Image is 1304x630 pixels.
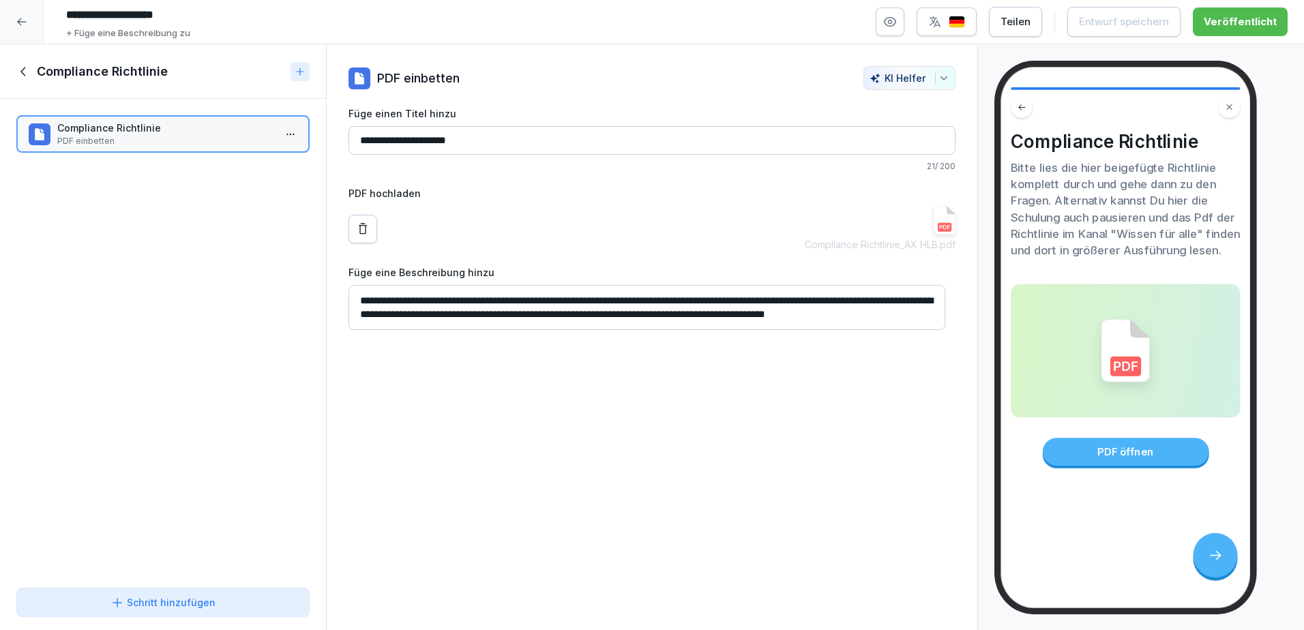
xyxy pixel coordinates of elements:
button: KI Helfer [863,66,955,90]
p: PDF einbetten [377,69,460,87]
p: Compliance Richtlinie [57,121,274,135]
button: Schritt hinzufügen [16,588,310,617]
img: pdf_icon.svg [934,206,955,235]
div: Compliance RichtliniePDF einbetten [16,115,310,153]
p: Bitte lies die hier beigefügte Richtlinie komplett durch und gehe dann zu den Fragen. Alternativ ... [1011,160,1240,258]
h1: Compliance Richtlinie [37,63,168,80]
p: PDF einbetten [57,135,274,147]
h4: Compliance Richtlinie [1011,130,1240,152]
label: PDF hochladen [349,186,955,200]
div: PDF öffnen [1042,438,1209,466]
div: Schritt hinzufügen [110,595,216,610]
img: pdf_icon.svg [1101,319,1151,382]
label: Füge einen Titel hinzu [349,106,955,121]
label: Füge eine Beschreibung hinzu [349,265,955,280]
div: KI Helfer [870,72,949,84]
div: Entwurf speichern [1079,14,1169,29]
button: Teilen [989,7,1042,37]
p: 21 / 200 [349,160,955,172]
div: Veröffentlicht [1204,14,1277,29]
button: Veröffentlicht [1193,7,1288,36]
button: Entwurf speichern [1067,7,1181,37]
p: + Füge eine Beschreibung zu [66,27,190,40]
p: Compliance Richtlinie_AX HLB.pdf [805,237,955,252]
div: Teilen [1001,14,1031,29]
img: de.svg [949,16,965,29]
